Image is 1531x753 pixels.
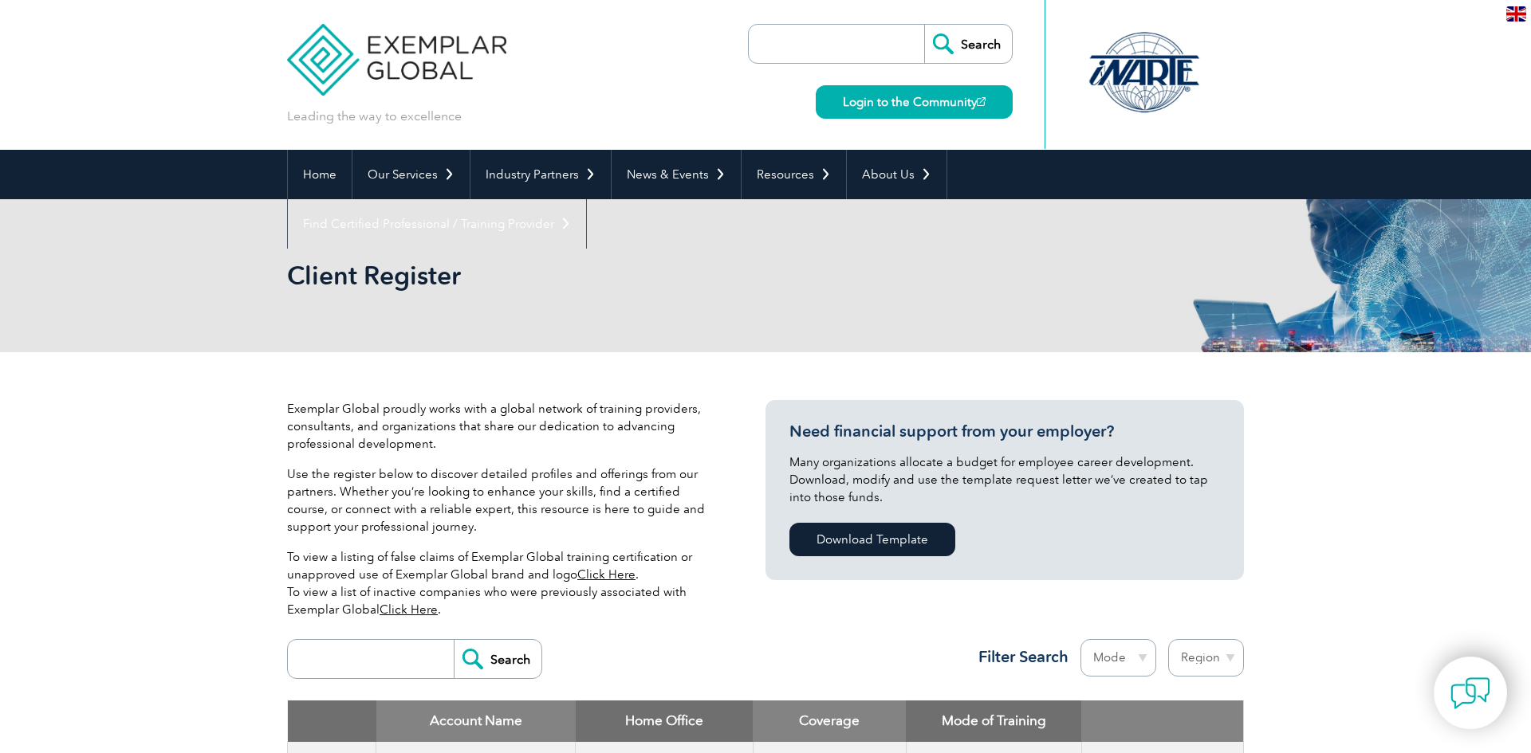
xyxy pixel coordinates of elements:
[577,567,636,582] a: Click Here
[288,199,586,249] a: Find Certified Professional / Training Provider
[753,700,906,742] th: Coverage: activate to sort column ascending
[376,700,576,742] th: Account Name: activate to sort column descending
[816,85,1013,119] a: Login to the Community
[287,548,718,618] p: To view a listing of false claims of Exemplar Global training certification or unapproved use of ...
[969,647,1069,667] h3: Filter Search
[352,150,470,199] a: Our Services
[287,400,718,453] p: Exemplar Global proudly works with a global network of training providers, consultants, and organ...
[906,700,1081,742] th: Mode of Training: activate to sort column ascending
[742,150,846,199] a: Resources
[1450,673,1490,713] img: contact-chat.png
[576,700,754,742] th: Home Office: activate to sort column ascending
[789,422,1220,441] h3: Need financial support from your employer?
[789,523,955,556] a: Download Template
[612,150,741,199] a: News & Events
[287,263,957,288] h2: Client Register
[789,453,1220,506] p: Many organizations allocate a budget for employee career development. Download, modify and use th...
[1506,6,1526,22] img: en
[287,108,462,125] p: Leading the way to excellence
[380,602,438,617] a: Click Here
[924,25,1012,63] input: Search
[454,640,541,678] input: Search
[470,150,611,199] a: Industry Partners
[977,97,986,106] img: open_square.png
[1081,700,1243,742] th: : activate to sort column ascending
[288,150,352,199] a: Home
[287,465,718,535] p: Use the register below to discover detailed profiles and offerings from our partners. Whether you...
[847,150,947,199] a: About Us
